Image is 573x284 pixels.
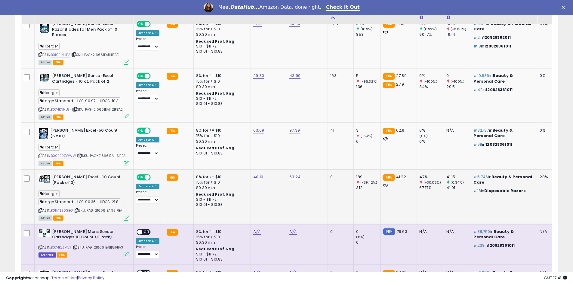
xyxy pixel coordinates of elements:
[473,142,482,147] span: #98
[330,21,349,26] div: 1541
[446,128,466,133] div: N/A
[446,73,471,78] div: 0
[53,161,63,166] span: FBA
[39,73,51,82] img: 41mOTqMSbOL._SL40_.jpg
[473,73,513,84] span: Beauty & Personal Care
[39,198,120,205] span: Large Standard - LOF: $0.36 - HDOS: 21.8
[356,84,380,90] div: 136
[51,52,70,57] a: B01CFL4HFA
[39,161,52,166] span: All listings currently available for purchase on Amazon
[196,79,246,84] div: 15% for > $10
[253,174,263,180] a: 40.10
[39,174,129,220] div: ASIN:
[383,82,394,88] small: FBA
[39,21,51,33] img: 51WO6dnPetL._SL40_.jpg
[53,115,63,120] span: FBA
[419,133,428,138] small: (0%)
[196,73,246,78] div: 8% for <= $10
[253,73,264,79] a: 29.30
[218,4,321,10] div: Meet Amazon Data, done right.
[473,43,481,49] span: #18
[484,188,526,194] span: Disposable Razors
[473,73,532,84] p: in
[396,81,405,87] span: 27.91
[137,22,145,27] span: ON
[253,229,260,235] a: N/A
[196,257,246,262] div: $10.01 - $10.83
[136,82,159,88] div: Amazon AI *
[419,21,444,26] div: 91%
[485,142,512,147] span: 120828361011
[473,127,489,133] span: #32,187
[356,32,380,37] div: 853
[473,73,489,78] span: #10,986
[253,127,264,133] a: 63.69
[196,174,246,180] div: 8% for <= $10
[473,188,481,194] span: #16
[360,180,377,185] small: (-39.42%)
[196,185,246,191] div: $0.30 min
[446,84,471,90] div: 29.5
[383,128,394,134] small: FBA
[196,39,236,44] b: Reduced Prof. Rng.
[446,21,471,26] div: 16.13
[451,27,466,32] small: (-0.06%)
[562,5,568,9] div: Close
[356,235,365,240] small: (0%)
[39,73,129,119] div: ASIN:
[356,128,380,133] div: 3
[74,208,122,213] span: | SKU: PAG-21666|EA|1|3|FBA
[419,128,444,133] div: 0%
[167,229,178,236] small: FBA
[446,15,450,20] small: Avg Win Price.
[483,35,511,40] span: 120828362011
[39,174,51,183] img: 41D1wOkB6LL._SL40_.jpg
[473,142,532,147] p: in
[204,3,213,12] img: Profile image for Georgie
[356,185,380,191] div: 312
[383,228,395,235] small: FBM
[150,175,159,180] span: OFF
[53,60,63,65] span: FBA
[446,174,471,180] div: 41.15
[196,84,246,90] div: $0.30 min
[360,79,377,84] small: (-96.32%)
[473,243,485,248] span: #238
[383,174,394,181] small: FBA
[488,243,515,248] span: 120828361011
[39,128,129,165] div: ASIN:
[196,133,246,139] div: 15% for > $10
[473,174,488,180] span: #5,746
[196,180,246,185] div: 15% for > $10
[196,229,246,234] div: 8% for <= $10
[78,275,104,281] a: Privacy Policy
[136,137,159,142] div: Amazon AI *
[473,35,532,40] p: in
[57,252,67,258] span: FBA
[52,21,125,39] b: [PERSON_NAME] Sensor Excel Razor Blades for Men Pack of 10 Blades
[330,73,349,78] div: 163
[136,30,159,36] div: Amazon AI *
[356,240,380,245] div: 0
[289,229,297,235] a: N/A
[196,139,246,144] div: $0.30 min
[52,73,125,86] b: [PERSON_NAME] Sensor Excel Cartridges - 10 ct, Pack of 2
[473,127,513,139] span: Beauty & Personal Care
[419,84,444,90] div: 34%
[72,107,123,112] span: | SKU: PAG-21666|EA|1|2|FBA2
[39,229,51,237] img: 41knGsIofcL._SL40_.jpg
[484,43,511,49] span: 120828361011
[473,188,532,194] p: in
[196,202,246,207] div: $10.01 - $10.83
[473,87,482,93] span: #42
[473,229,532,240] p: in
[356,139,380,144] div: 6
[39,60,52,65] span: All listings currently available for purchase on Amazon
[137,128,145,133] span: ON
[289,73,300,79] a: 43.99
[473,229,490,234] span: #88,750
[330,174,349,180] div: 0
[39,215,52,221] span: All listings currently available for purchase on Amazon
[150,74,159,79] span: OFF
[396,73,407,78] span: 27.89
